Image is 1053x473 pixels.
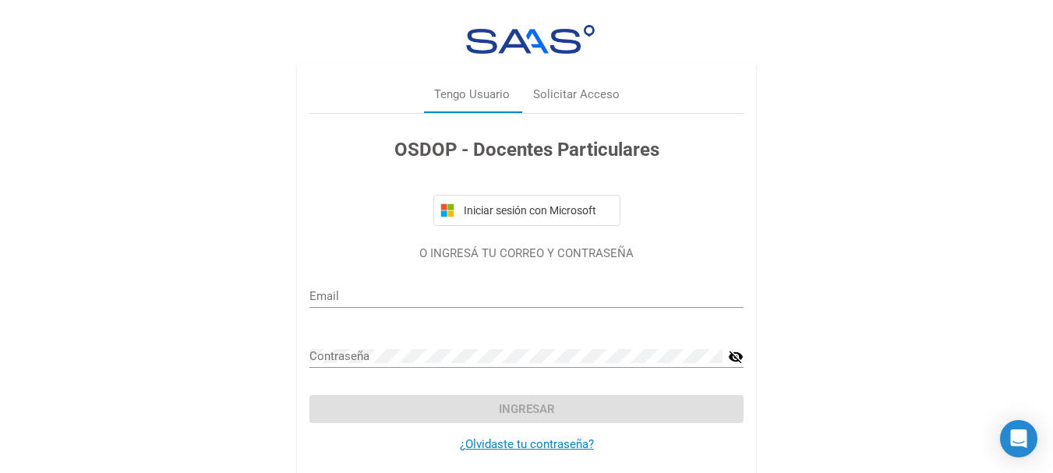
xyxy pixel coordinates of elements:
[309,136,744,164] h3: OSDOP - Docentes Particulares
[499,402,555,416] span: Ingresar
[309,395,744,423] button: Ingresar
[434,86,510,104] div: Tengo Usuario
[461,204,613,217] span: Iniciar sesión con Microsoft
[728,348,744,366] mat-icon: visibility_off
[1000,420,1037,457] div: Open Intercom Messenger
[460,437,594,451] a: ¿Olvidaste tu contraseña?
[533,86,620,104] div: Solicitar Acceso
[309,245,744,263] p: O INGRESÁ TU CORREO Y CONTRASEÑA
[433,195,620,226] button: Iniciar sesión con Microsoft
